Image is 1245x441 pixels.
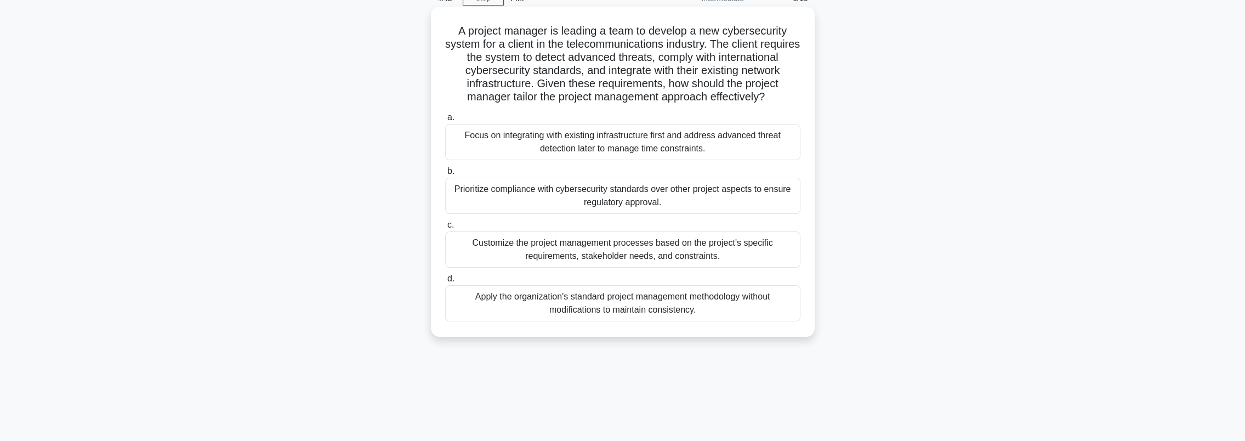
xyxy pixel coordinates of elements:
div: Apply the organization's standard project management methodology without modifications to maintai... [445,285,800,321]
span: c. [447,220,454,229]
div: Focus on integrating with existing infrastructure first and address advanced threat detection lat... [445,124,800,160]
span: d. [447,274,454,283]
span: b. [447,166,454,176]
div: Prioritize compliance with cybersecurity standards over other project aspects to ensure regulator... [445,178,800,214]
span: a. [447,112,454,122]
h5: A project manager is leading a team to develop a new cybersecurity system for a client in the tel... [444,24,801,104]
div: Customize the project management processes based on the project's specific requirements, stakehol... [445,231,800,268]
